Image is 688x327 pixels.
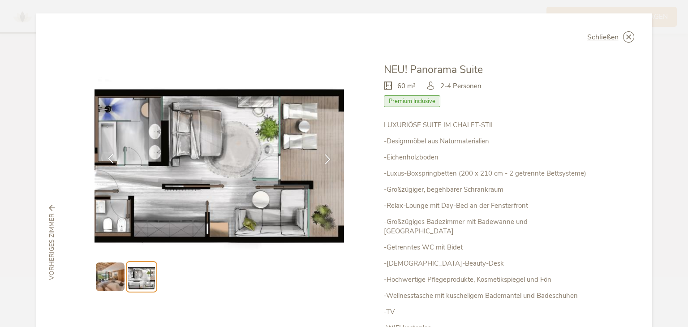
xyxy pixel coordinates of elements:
p: -Getrenntes WC mit Bidet [384,243,593,252]
p: -Hochwertige Pflegeprodukte, Kosmetikspiegel und Fön [384,275,593,284]
span: vorheriges Zimmer [47,213,56,280]
p: -Großzügiger, begehbarer Schrankraum [384,185,593,194]
p: -Großzügiges Badezimmer mit Badewanne und [GEOGRAPHIC_DATA] [384,217,593,236]
span: 60 m² [397,82,416,91]
span: Premium Inclusive [384,95,440,107]
span: 2-4 Personen [440,82,482,91]
p: -Luxus-Boxspringbetten (200 x 210 cm - 2 getrennte Bettsysteme) [384,169,593,178]
img: Preview [128,263,155,290]
p: -[DEMOGRAPHIC_DATA]-Beauty-Desk [384,259,593,268]
p: LUXURIÖSE SUITE IM CHALET-STIL [384,120,593,130]
p: -Relax-Lounge mit Day-Bed an der Fensterfront [384,201,593,211]
p: -Designmöbel aus Naturmaterialien [384,137,593,146]
span: Schließen [587,34,619,41]
span: NEU! Panorama Suite [384,63,483,77]
img: Preview [96,262,125,291]
img: NEU! Panorama Suite [95,63,344,250]
p: -Eichenholzboden [384,153,593,162]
